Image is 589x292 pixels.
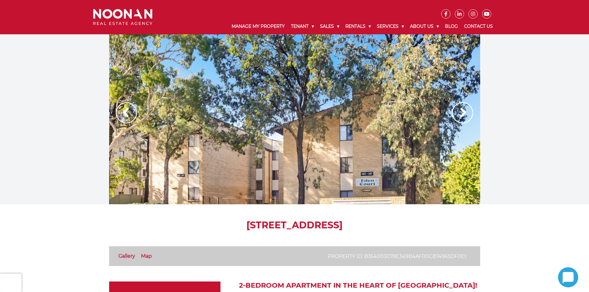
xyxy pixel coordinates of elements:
a: Manage My Property [228,19,288,34]
img: Noonan Real Estate Agency [93,9,152,25]
h2: 2-Bedroom Apartment in the Heart of [GEOGRAPHIC_DATA]! [239,281,480,290]
a: About Us [407,19,442,34]
a: Tenant [288,19,317,34]
a: Gallery [118,253,135,259]
a: Contact Us [461,19,496,34]
a: Services [374,19,407,34]
h1: [STREET_ADDRESS] [109,220,480,231]
a: Rentals [342,19,374,34]
a: Map [141,253,152,259]
a: Blog [442,19,461,34]
img: Arrow slider [452,102,473,123]
img: Arrow slider [116,102,137,123]
p: Property ID: b354003078e349b4af00c874965df0e1 [328,252,466,260]
a: Sales [317,19,342,34]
